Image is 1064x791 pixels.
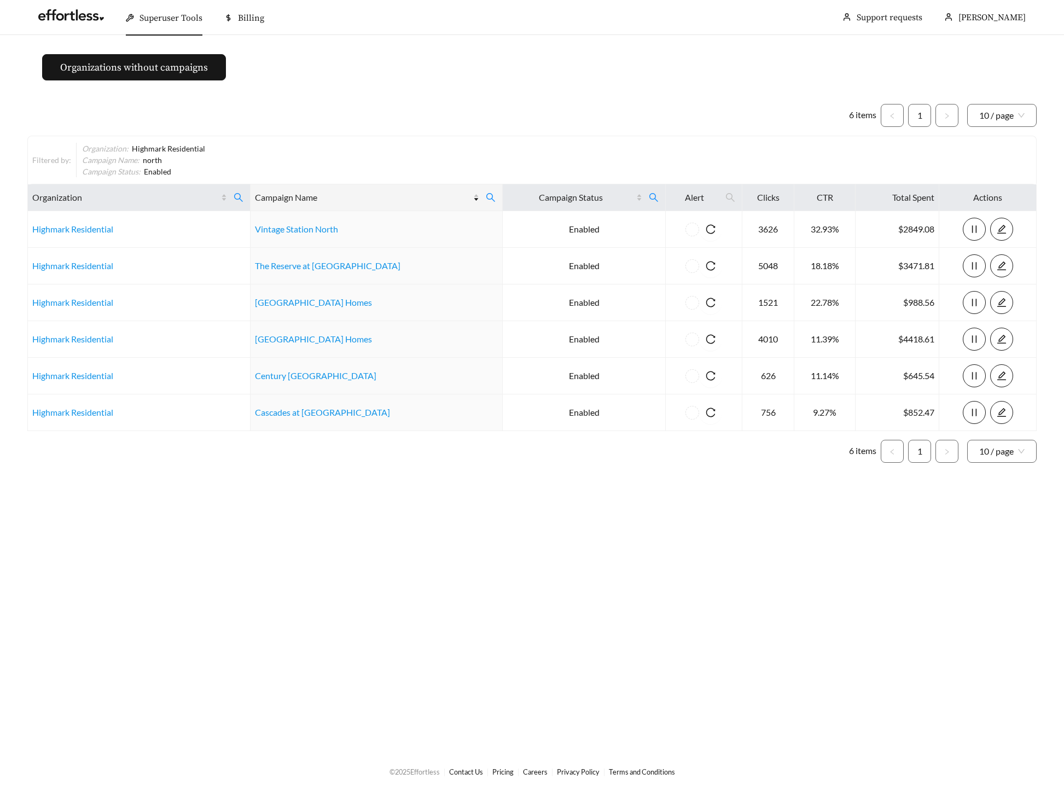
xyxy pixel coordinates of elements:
button: edit [990,328,1013,351]
td: $988.56 [856,284,939,321]
td: 756 [742,394,794,431]
button: pause [963,328,986,351]
a: Careers [523,767,548,776]
span: edit [991,224,1013,234]
td: 1521 [742,284,794,321]
button: reload [699,328,722,351]
span: Campaign Name : [82,155,139,165]
span: 10 / page [979,104,1025,126]
span: search [721,189,740,206]
button: left [881,440,904,463]
button: right [935,104,958,127]
span: Alert [670,191,719,204]
td: $3471.81 [856,248,939,284]
span: edit [991,408,1013,417]
button: edit [990,218,1013,241]
button: pause [963,364,986,387]
span: search [649,193,659,202]
span: reload [699,224,722,234]
a: The Reserve at [GEOGRAPHIC_DATA] [255,260,400,271]
button: reload [699,218,722,241]
div: Filtered by: [32,154,76,166]
span: left [889,113,896,119]
td: $852.47 [856,394,939,431]
a: Cascades at [GEOGRAPHIC_DATA] [255,407,390,417]
th: CTR [794,184,856,211]
a: edit [990,407,1013,417]
a: Highmark Residential [32,260,113,271]
li: Next Page [935,104,958,127]
button: reload [699,254,722,277]
span: search [725,193,735,202]
span: Highmark Residential [132,144,205,153]
button: reload [699,364,722,387]
a: Century [GEOGRAPHIC_DATA] [255,370,376,381]
a: 1 [909,440,931,462]
span: reload [699,408,722,417]
span: edit [991,298,1013,307]
td: 9.27% [794,394,856,431]
td: 3626 [742,211,794,248]
button: edit [990,291,1013,314]
td: Enabled [503,211,666,248]
div: Page Size [967,104,1037,127]
span: search [486,193,496,202]
td: 5048 [742,248,794,284]
a: Vintage Station North [255,224,338,234]
span: Organizations without campaigns [60,60,208,75]
span: Enabled [144,167,171,176]
button: pause [963,218,986,241]
span: Campaign Name [255,191,471,204]
li: 6 items [849,104,876,127]
span: Superuser Tools [139,13,202,24]
button: edit [990,254,1013,277]
a: Highmark Residential [32,407,113,417]
a: Contact Us [449,767,483,776]
button: edit [990,364,1013,387]
a: edit [990,334,1013,344]
span: Organization : [82,144,129,153]
td: Enabled [503,394,666,431]
th: Total Spent [856,184,939,211]
a: Privacy Policy [557,767,600,776]
span: pause [963,298,985,307]
span: reload [699,334,722,344]
span: pause [963,261,985,271]
li: Previous Page [881,104,904,127]
td: 626 [742,358,794,394]
span: reload [699,298,722,307]
div: Page Size [967,440,1037,463]
a: 1 [909,104,931,126]
span: pause [963,334,985,344]
td: 4010 [742,321,794,358]
td: $4418.61 [856,321,939,358]
a: edit [990,297,1013,307]
span: Campaign Status [507,191,634,204]
li: 6 items [849,440,876,463]
a: Highmark Residential [32,224,113,234]
span: search [229,189,248,206]
td: 11.14% [794,358,856,394]
td: Enabled [503,248,666,284]
li: 1 [908,104,931,127]
span: © 2025 Effortless [389,767,440,776]
button: right [935,440,958,463]
a: Support requests [857,12,922,23]
button: reload [699,401,722,424]
span: search [644,189,663,206]
a: [GEOGRAPHIC_DATA] Homes [255,334,372,344]
span: edit [991,261,1013,271]
span: search [481,189,500,206]
a: edit [990,260,1013,271]
button: pause [963,254,986,277]
li: Next Page [935,440,958,463]
th: Clicks [742,184,794,211]
span: [PERSON_NAME] [958,12,1026,23]
span: right [944,449,950,455]
button: pause [963,291,986,314]
td: $2849.08 [856,211,939,248]
button: pause [963,401,986,424]
span: pause [963,371,985,381]
a: Pricing [492,767,514,776]
td: $645.54 [856,358,939,394]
